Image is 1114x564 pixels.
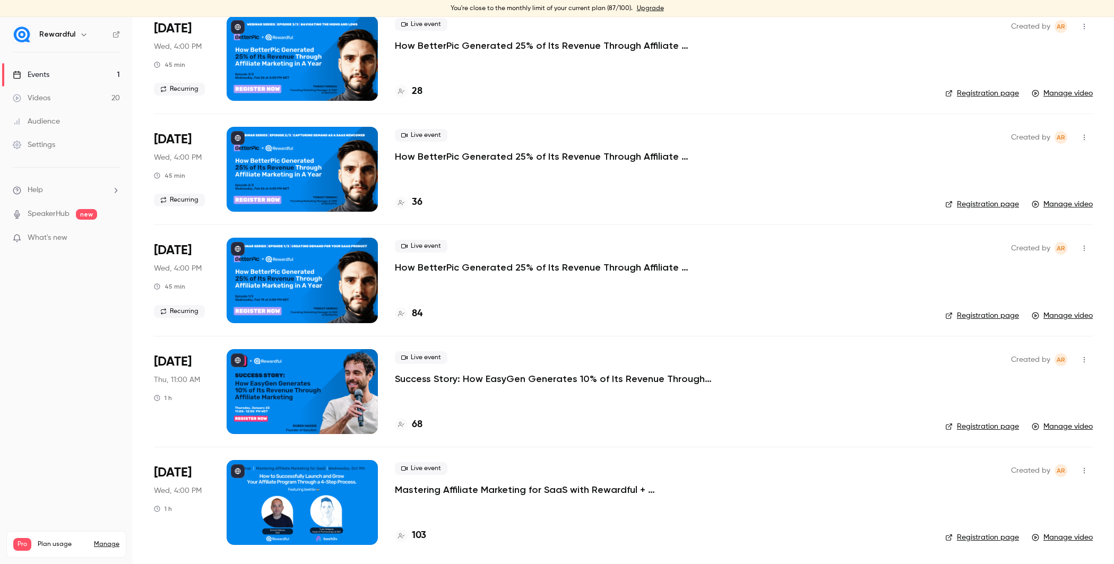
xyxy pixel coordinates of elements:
a: How BetterPic Generated 25% of Its Revenue Through Affiliate Marketing in Just A Year [395,261,713,274]
a: Registration page [945,88,1019,99]
span: Live event [395,240,447,253]
span: Audrey Rampon [1055,242,1067,255]
span: Created by [1011,464,1050,477]
a: How BetterPic Generated 25% of Its Revenue Through Affiliate Marketing in Just A Year [395,39,713,52]
span: Audrey Rampon [1055,353,1067,366]
iframe: Noticeable Trigger [107,233,120,243]
span: Created by [1011,353,1050,366]
span: Recurring [154,305,205,318]
a: Registration page [945,199,1019,210]
a: Manage video [1032,88,1093,99]
div: 45 min [154,282,185,291]
div: Oct 9 Wed, 4:00 PM (Europe/Lisbon) [154,460,210,545]
div: 45 min [154,60,185,69]
span: AR [1057,353,1065,366]
span: Pro [13,538,31,551]
div: Feb 26 Wed, 4:00 PM (Europe/Lisbon) [154,127,210,212]
h6: Rewardful [39,29,75,40]
span: [DATE] [154,242,192,259]
a: Upgrade [637,4,664,13]
span: Live event [395,351,447,364]
span: Thu, 11:00 AM [154,375,200,385]
h4: 84 [412,307,422,321]
span: AR [1057,242,1065,255]
div: Jan 23 Thu, 11:00 AM (Europe/Lisbon) [154,349,210,434]
span: Recurring [154,194,205,206]
a: Success Story: How EasyGen Generates 10% of Its Revenue Through Affiliate Marketing [395,372,713,385]
span: Wed, 4:00 PM [154,485,202,496]
img: Rewardful [13,26,30,43]
div: 45 min [154,171,185,180]
span: Live event [395,18,447,31]
span: [DATE] [154,353,192,370]
a: How BetterPic Generated 25% of Its Revenue Through Affiliate Marketing in Just A Year [395,150,713,163]
div: Mar 5 Wed, 4:00 PM (Europe/Lisbon) [154,16,210,101]
span: Recurring [154,83,205,96]
span: AR [1057,20,1065,33]
a: SpeakerHub [28,209,70,220]
div: Videos [13,93,50,103]
span: Help [28,185,43,196]
a: Manage video [1032,199,1093,210]
span: Created by [1011,20,1050,33]
span: AR [1057,131,1065,144]
div: 1 h [154,505,172,513]
div: Events [13,70,49,80]
a: Registration page [945,421,1019,432]
a: Mastering Affiliate Marketing for SaaS with Rewardful + [PERSON_NAME] [395,483,713,496]
div: 1 h [154,394,172,402]
a: 84 [395,307,422,321]
span: Audrey Rampon [1055,131,1067,144]
span: Audrey Rampon [1055,20,1067,33]
a: 28 [395,84,422,99]
h4: 36 [412,195,422,210]
span: What's new [28,232,67,244]
span: Wed, 4:00 PM [154,263,202,274]
a: Registration page [945,532,1019,543]
div: Feb 19 Wed, 4:00 PM (Europe/Lisbon) [154,238,210,323]
h4: 28 [412,84,422,99]
span: AR [1057,464,1065,477]
span: Created by [1011,131,1050,144]
h4: 103 [412,528,426,543]
span: [DATE] [154,20,192,37]
span: Wed, 4:00 PM [154,152,202,163]
h4: 68 [412,418,422,432]
a: Manage video [1032,421,1093,432]
span: Audrey Rampon [1055,464,1067,477]
a: Manage video [1032,310,1093,321]
a: 68 [395,418,422,432]
a: Manage [94,540,119,549]
a: Manage video [1032,532,1093,543]
span: [DATE] [154,464,192,481]
div: Audience [13,116,60,127]
span: Wed, 4:00 PM [154,41,202,52]
a: Registration page [945,310,1019,321]
a: 103 [395,528,426,543]
span: new [76,209,97,220]
li: help-dropdown-opener [13,185,120,196]
a: 36 [395,195,422,210]
span: Live event [395,129,447,142]
span: Live event [395,462,447,475]
span: Plan usage [38,540,88,549]
span: Created by [1011,242,1050,255]
span: [DATE] [154,131,192,148]
div: Settings [13,140,55,150]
